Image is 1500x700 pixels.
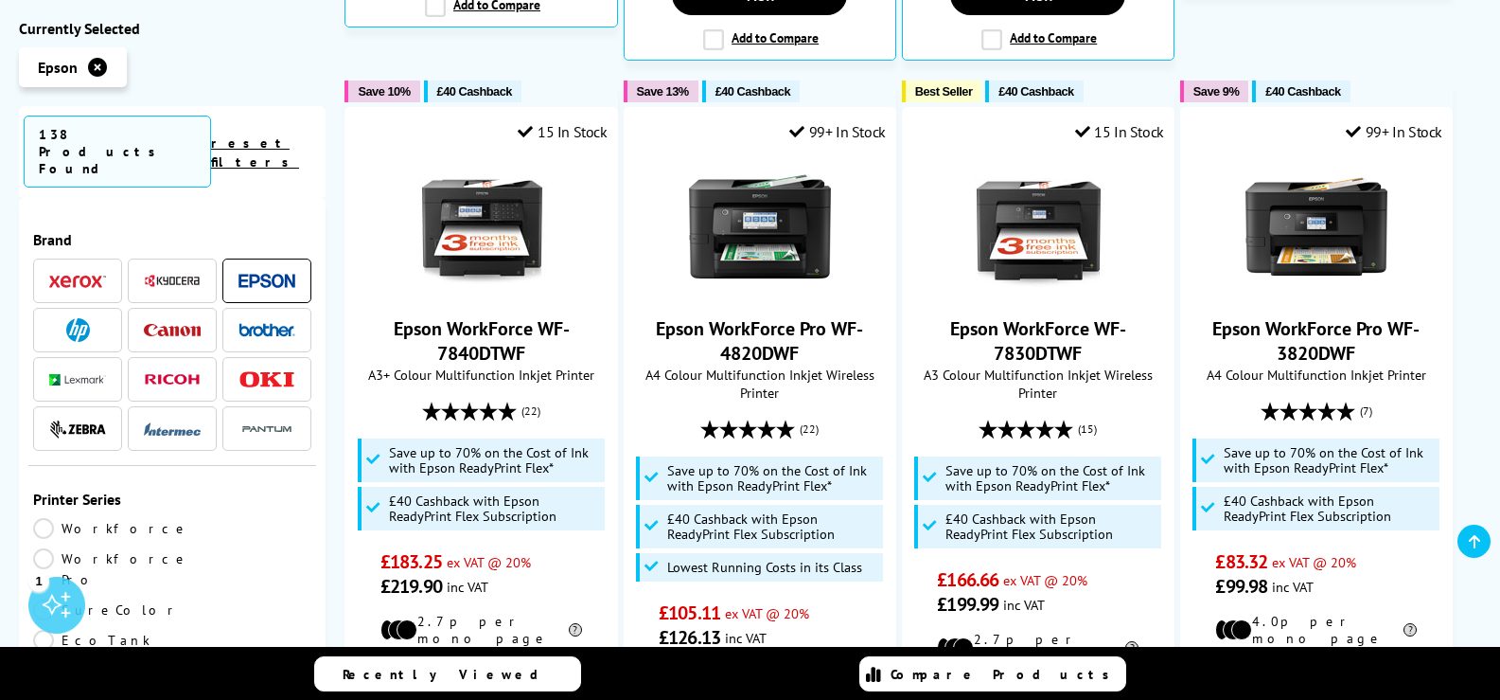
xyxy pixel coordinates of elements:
label: Add to Compare [981,29,1097,50]
span: (7) [1360,393,1372,429]
a: Lexmark [49,368,106,391]
li: 4.0p per mono page [1215,613,1417,647]
span: £99.98 [1215,574,1267,599]
span: Best Seller [915,84,973,99]
span: ex VAT @ 20% [447,553,531,571]
img: Epson WorkForce WF-7830DTWF [967,155,1109,297]
a: Epson WorkForce Pro WF-3820DWF [1245,282,1387,301]
button: Save 9% [1180,81,1248,102]
span: £166.66 [937,567,998,592]
span: A4 Colour Multifunction Inkjet Wireless Printer [634,366,886,402]
a: EcoTank [33,630,172,651]
a: Epson WorkForce WF-7840DTWF [411,282,553,301]
img: Zebra [49,420,106,439]
a: Ricoh [144,368,201,391]
a: Xerox [49,269,106,293]
button: £40 Cashback [424,81,521,102]
span: £83.32 [1215,549,1267,574]
img: Canon [144,324,201,336]
span: Save up to 70% on the Cost of Ink with Epson ReadyPrint Flex* [1224,445,1435,476]
span: Save up to 70% on the Cost of Ink with Epson ReadyPrint Flex* [667,463,878,494]
span: A4 Colour Multifunction Inkjet Printer [1191,366,1442,384]
img: Epson WorkForce Pro WF-4820DWF [689,155,831,297]
span: Epson [38,58,78,77]
img: Kyocera [144,274,201,288]
span: Save up to 70% on the Cost of Ink with Epson ReadyPrint Flex* [389,445,600,476]
span: Save 10% [358,84,410,99]
button: Best Seller [902,81,982,102]
span: A3 Colour Multifunction Inkjet Wireless Printer [912,366,1164,402]
span: inc VAT [1272,578,1314,596]
button: £40 Cashback [985,81,1083,102]
a: Epson WorkForce Pro WF-4820DWF [656,316,863,366]
img: Xerox [49,275,106,288]
span: £219.90 [380,574,442,599]
a: Epson [238,269,295,293]
div: 1 [28,570,49,591]
span: A3+ Colour Multifunction Inkjet Printer [355,366,607,384]
li: 2.7p per mono page [380,613,582,647]
span: inc VAT [1003,596,1045,614]
span: £40 Cashback [998,84,1073,99]
span: £40 Cashback [437,84,512,99]
img: Epson [238,274,295,288]
span: (22) [800,411,819,447]
span: £40 Cashback with Epson ReadyPrint Flex Subscription [667,512,878,542]
span: £40 Cashback [715,84,790,99]
span: Save up to 70% on the Cost of Ink with Epson ReadyPrint Flex* [945,463,1156,494]
span: £40 Cashback with Epson ReadyPrint Flex Subscription [1224,494,1435,524]
a: Compare Products [859,656,1126,691]
a: Workforce Pro [33,548,190,590]
span: Recently Viewed [343,666,557,683]
a: Kyocera [144,269,201,293]
span: ex VAT @ 20% [725,604,809,622]
img: Intermec [144,422,201,436]
a: Brother [238,318,295,342]
span: £40 Cashback with Epson ReadyPrint Flex Subscription [945,512,1156,542]
img: Epson WorkForce Pro WF-3820DWF [1245,155,1387,297]
span: 138 Products Found [24,116,211,188]
span: £199.99 [937,592,998,617]
span: £40 Cashback with Epson ReadyPrint Flex Subscription [389,494,600,524]
img: Brother [238,323,295,336]
a: Workforce [33,518,190,539]
img: Lexmark [49,374,106,386]
button: Save 10% [344,81,419,102]
span: Compare Products [891,666,1120,683]
img: Epson WorkForce WF-7840DTWF [411,155,553,297]
a: Canon [144,318,201,342]
a: Epson WorkForce Pro WF-4820DWF [689,282,831,301]
div: 15 In Stock [518,122,607,141]
span: Brand [33,230,311,249]
a: SureColor [33,600,181,620]
a: Epson WorkForce WF-7830DTWF [967,282,1109,301]
label: Add to Compare [703,29,819,50]
div: Currently Selected [19,19,326,38]
a: Epson WorkForce WF-7830DTWF [950,316,1126,366]
a: OKI [238,368,295,391]
a: Epson WorkForce WF-7840DTWF [394,316,570,366]
a: Intermec [144,417,201,440]
span: Save 9% [1193,84,1239,99]
a: Pantum [238,417,295,440]
span: Save 13% [637,84,689,99]
span: £40 Cashback [1265,84,1340,99]
div: 99+ In Stock [789,122,886,141]
span: ex VAT @ 20% [1272,553,1356,571]
a: Recently Viewed [314,656,581,691]
img: HP [66,318,90,342]
div: 15 In Stock [1075,122,1164,141]
a: Zebra [49,417,106,440]
span: £126.13 [659,625,720,650]
span: ex VAT @ 20% [1003,571,1087,589]
span: inc VAT [447,578,488,596]
img: Pantum [238,418,295,440]
button: £40 Cashback [1252,81,1350,102]
a: HP [49,318,106,342]
img: OKI [238,371,295,387]
button: £40 Cashback [702,81,800,102]
span: (15) [1078,411,1097,447]
button: Save 13% [624,81,698,102]
li: 2.7p per mono page [937,631,1138,665]
a: reset filters [211,135,299,171]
